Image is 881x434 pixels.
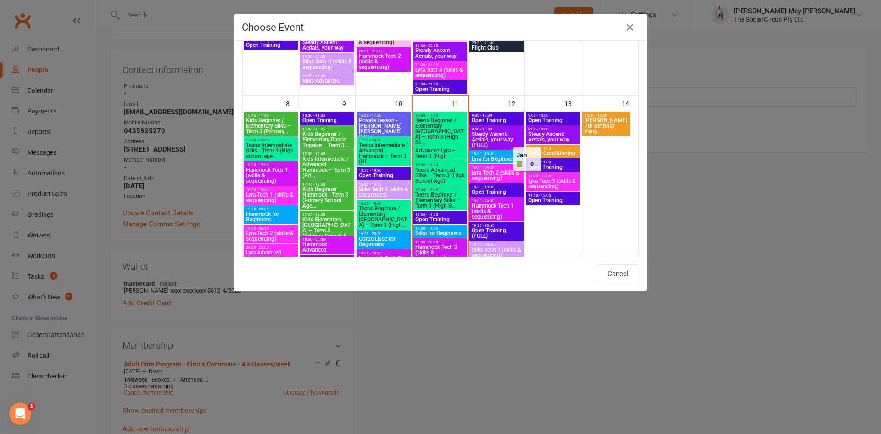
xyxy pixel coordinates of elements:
span: Silks Tech 1 (skills & sequencing) [471,247,522,258]
span: Lyra for Beginners [471,156,522,162]
span: 10:00 - 11:00 [528,147,578,151]
span: 18:30 - 19:30 [302,257,352,261]
span: 18:30 - 19:30 [415,213,465,217]
span: Silks Tech 2 (skills & sequencing) [302,59,352,70]
span: 11:00 - 12:00 [528,174,578,178]
span: 9:30 - 10:30 [471,127,522,131]
span: Open Training [415,217,465,222]
span: Hammock Tech 1 (skills & sequencing) [245,167,296,184]
span: 17:30 - 18:30 [415,163,465,167]
span: Kids Beginner / Elementary Silks – Term 3 (Primary... [245,118,296,134]
span: Open Training [302,118,352,123]
span: 19:30 - 20:30 [358,232,409,236]
span: 20:30 - 22:00 [245,246,296,250]
span: 18:30 - 19:30 [471,152,522,156]
div: 11 [452,96,468,111]
span: Lyra Tech 1 (skills & sequencing) [245,192,296,203]
span: 18:30 - 19:30 [471,166,522,170]
span: Open Training (FULL) [471,228,522,239]
span: 19:30 - 20:30 [302,55,352,59]
span: 20:30 - 21:30 [471,41,522,45]
span: 20:30 - 21:30 [415,63,465,67]
span: 18:30 - 19:30 [415,226,465,231]
span: Corde Tech 3 (skills & sequencing) [358,34,409,45]
span: 9:30 - 10:30 [471,113,522,118]
div: 10 [395,96,412,111]
span: Aerial Conditioning [528,151,578,156]
span: 16:45 - 17:30 [245,113,296,118]
span: 19:30 - 20:30 [415,44,465,48]
span: 19:30 - 20:30 [471,199,522,203]
span: 20:30 - 21:30 [415,82,465,86]
span: [PERSON_NAME] 7th Birthday Party [584,118,629,134]
div: 8 [286,96,299,111]
div: 13 [564,96,581,111]
span: 9:00 - 10:00 [528,113,578,118]
span: 19:30 - 20:30 [471,224,522,228]
span: 17:45 - 18:30 [302,182,352,186]
span: Teens Beginner / Elementary Silks – Term 3 (High S... [415,192,465,209]
div: 9 [342,96,355,111]
span: 11:00 - 12:00 [528,193,578,197]
span: Lyra Advanced [245,250,296,255]
span: Steady Ascent: Aerials, your way (FULL) [471,131,522,148]
span: 16:30 - 17:30 [415,113,465,118]
span: Silks for Beginners [415,231,465,236]
span: Lyra Tech 2 (skills & sequencing) [471,170,522,181]
span: 10:00 - 11:00 [302,113,352,118]
span: 20:30 - 21:30 [358,49,409,53]
span: Steady Ascent: Aerials, your way [302,39,352,51]
span: 10:00 - 11:00 [528,160,578,164]
span: 18:30 - 19:30 [245,188,296,192]
button: Close [623,20,637,35]
span: Steady Ascent: Aerials, your way [415,48,465,59]
span: 18:30 - 19:30 [245,163,296,167]
span: 18:30 - 19:30 [358,169,409,173]
button: Cancel [597,264,639,283]
span: Silks Tech 3 (skills & sequences) [358,186,409,197]
div: 14 [622,96,638,111]
span: Teens Beginner / Elementary [GEOGRAPHIC_DATA] – Term 3 (High Sc... [415,118,465,145]
h4: Choose Event [242,22,639,33]
span: 18:30 - 20:00 [302,237,352,242]
span: Lyra Tech 3 (skills & sequencing) [415,67,465,78]
span: 9:00 - 10:00 [528,127,578,131]
span: Kids Intermediate / Advanced Hammock – Term 3 (Pri... [302,156,352,178]
span: Teens Intermediate / Advanced Hammock – Term 3 (Hi... [358,142,409,164]
span: 18:30 - 19:30 [358,182,409,186]
span: Kids Beginner Hammock - Term 3 (Primary School Age... [302,186,352,209]
span: Silks Advanced [302,78,352,84]
span: Steady Ascent: Aerials, your way [528,131,578,142]
div: 12 [508,96,524,111]
span: Open Training [358,173,409,178]
span: Teens Intermediate / Advanced Lyra – Term 3 (High ... [415,142,465,159]
span: Open Training [471,118,522,123]
span: 17:45 - 18:30 [302,213,352,217]
span: 20:00 - 21:30 [302,74,352,78]
span: Teens Intermediate Silks - Term 3 (High school age... [245,142,296,159]
span: 18:30 - 19:30 [358,202,409,206]
span: Lyra Tech 2 (skills & sequencing) [245,231,296,242]
span: Hammock Tech 3 (skills & sequencing) [358,255,409,272]
span: Hammock Tech 2 (skills & sequencing) [358,53,409,70]
span: Teens Advanced Silks – Term 3 (High School Age) [415,167,465,184]
span: Kids Elementary [GEOGRAPHIC_DATA] – Term 3 (Primary School A... [302,217,352,239]
span: Open Training [245,42,296,48]
span: 17:30 - 18:30 [358,138,409,142]
span: Open Training [528,197,578,203]
span: Open Training [415,86,465,92]
span: Teens Beginner / Elementary [GEOGRAPHIC_DATA] – Term 3 (High... [358,206,409,228]
span: Open Training [528,118,578,123]
span: Hammock for Beginners [245,211,296,222]
span: 1 [28,403,35,410]
span: Hammock Advanced [302,242,352,253]
span: Hammock Tech 1 (skills & sequencing) [471,203,522,220]
span: 19:30 - 20:30 [245,226,296,231]
span: 18:30 - 19:30 [471,185,522,189]
span: Kids Beginner / Elementary Dance Trapeze – Term 3 ... [302,131,352,148]
span: 19:30 - 20:30 [471,243,522,247]
span: 19:30 - 20:30 [358,251,409,255]
span: 16:30 - 17:30 [358,113,409,118]
span: Open Training [471,189,522,195]
span: 17:00 - 17:45 [302,127,352,131]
